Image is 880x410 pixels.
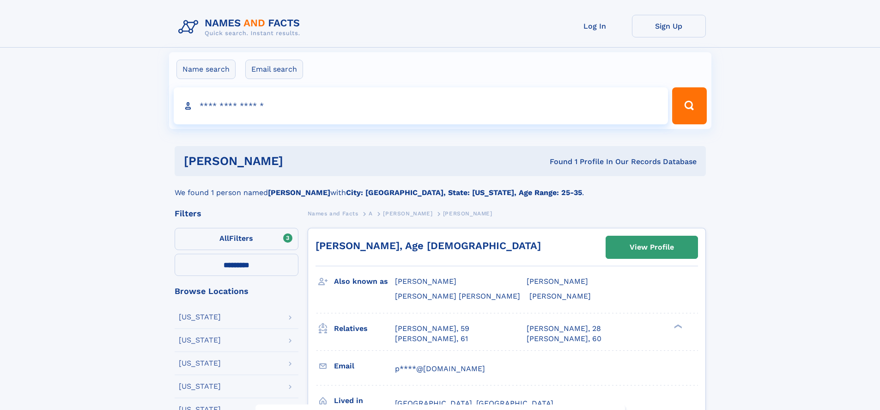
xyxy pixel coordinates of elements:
[383,210,432,217] span: [PERSON_NAME]
[558,15,632,37] a: Log In
[334,274,395,289] h3: Also known as
[395,324,469,334] a: [PERSON_NAME], 59
[184,155,417,167] h1: [PERSON_NAME]
[672,87,706,124] button: Search Button
[369,210,373,217] span: A
[219,234,229,243] span: All
[245,60,303,79] label: Email search
[383,208,432,219] a: [PERSON_NAME]
[369,208,373,219] a: A
[395,334,468,344] a: [PERSON_NAME], 61
[316,240,541,251] a: [PERSON_NAME], Age [DEMOGRAPHIC_DATA]
[334,358,395,374] h3: Email
[632,15,706,37] a: Sign Up
[334,393,395,409] h3: Lived in
[606,236,698,258] a: View Profile
[443,210,492,217] span: [PERSON_NAME]
[527,324,601,334] a: [PERSON_NAME], 28
[175,287,298,295] div: Browse Locations
[176,60,236,79] label: Name search
[175,15,308,40] img: Logo Names and Facts
[672,323,683,329] div: ❯
[527,334,601,344] a: [PERSON_NAME], 60
[529,292,591,300] span: [PERSON_NAME]
[416,157,697,167] div: Found 1 Profile In Our Records Database
[527,277,588,286] span: [PERSON_NAME]
[395,399,553,408] span: [GEOGRAPHIC_DATA], [GEOGRAPHIC_DATA]
[308,208,358,219] a: Names and Facts
[395,292,520,300] span: [PERSON_NAME] [PERSON_NAME]
[175,209,298,218] div: Filters
[179,313,221,321] div: [US_STATE]
[179,383,221,390] div: [US_STATE]
[395,277,456,286] span: [PERSON_NAME]
[268,188,330,197] b: [PERSON_NAME]
[179,360,221,367] div: [US_STATE]
[179,337,221,344] div: [US_STATE]
[334,321,395,337] h3: Relatives
[630,237,674,258] div: View Profile
[346,188,582,197] b: City: [GEOGRAPHIC_DATA], State: [US_STATE], Age Range: 25-35
[175,228,298,250] label: Filters
[175,176,706,198] div: We found 1 person named with .
[174,87,668,124] input: search input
